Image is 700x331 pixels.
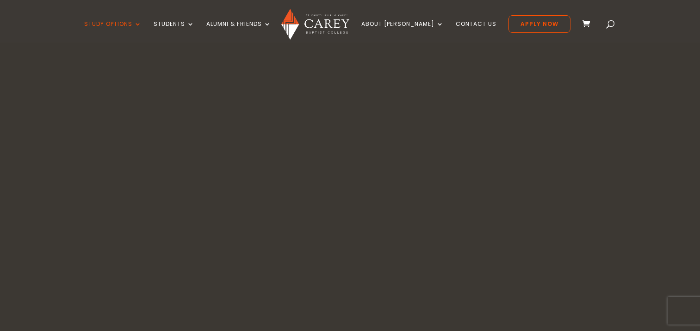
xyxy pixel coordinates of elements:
a: Alumni & Friends [206,21,271,43]
a: Study Options [84,21,142,43]
img: Carey Baptist College [281,9,349,40]
a: About [PERSON_NAME] [361,21,444,43]
a: Students [154,21,194,43]
a: Apply Now [508,15,570,33]
a: Contact Us [456,21,496,43]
